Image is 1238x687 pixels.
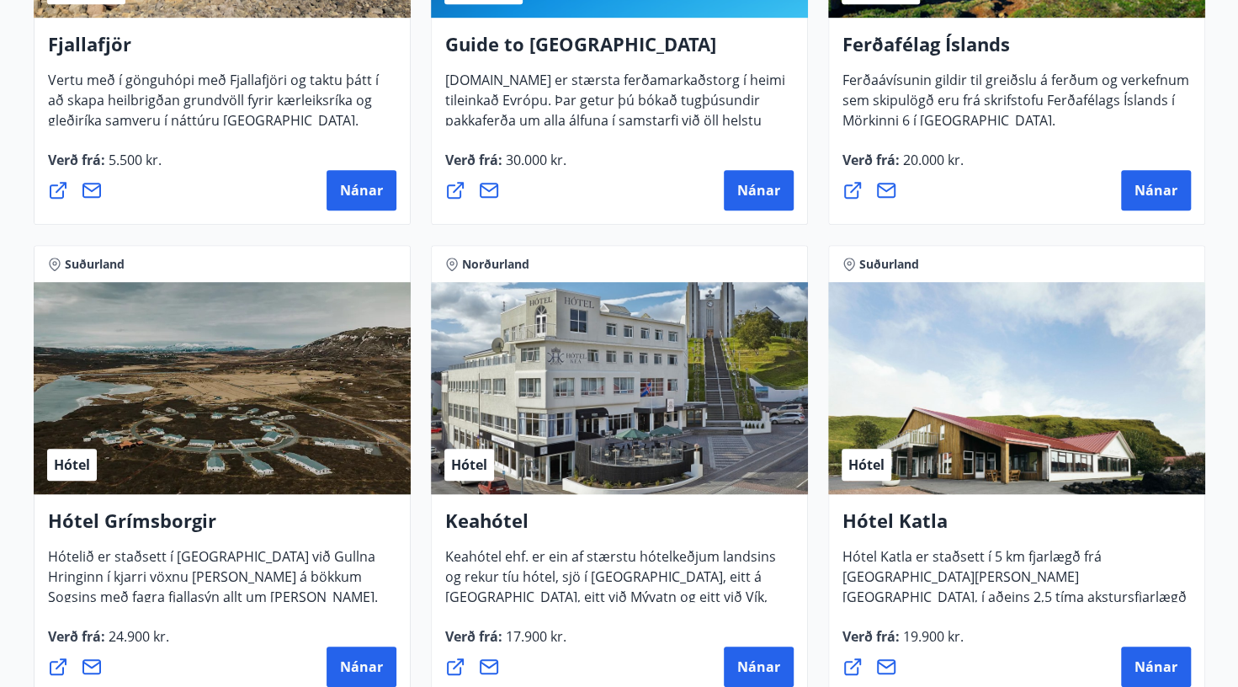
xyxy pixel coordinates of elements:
span: Verð frá : [48,627,169,659]
span: Ferðaávísunin gildir til greiðslu á ferðum og verkefnum sem skipulögð eru frá skrifstofu Ferðafél... [842,71,1189,143]
span: Verð frá : [445,627,566,659]
span: Keahótel ehf. er ein af stærstu hótelkeðjum landsins og rekur tíu hótel, sjö í [GEOGRAPHIC_DATA],... [445,547,776,660]
span: Suðurland [65,256,125,273]
span: Nánar [340,181,383,200]
span: Verð frá : [48,151,162,183]
button: Nánar [1121,647,1191,687]
span: Nánar [1134,658,1177,676]
span: Hótel Katla er staðsett í 5 km fjarlægð frá [GEOGRAPHIC_DATA][PERSON_NAME][GEOGRAPHIC_DATA], í að... [842,547,1187,640]
span: Verð frá : [842,151,964,183]
span: Nánar [340,658,383,676]
span: Norðurland [462,256,529,273]
span: Vertu með í gönguhópi með Fjallafjöri og taktu þátt í að skapa heilbrigðan grundvöll fyrir kærlei... [48,71,379,143]
span: Hótelið er staðsett í [GEOGRAPHIC_DATA] við Gullna Hringinn í kjarri vöxnu [PERSON_NAME] á bökkum... [48,547,378,660]
span: 5.500 kr. [105,151,162,169]
h4: Guide to [GEOGRAPHIC_DATA] [445,31,794,70]
button: Nánar [1121,170,1191,210]
span: 17.900 kr. [502,627,566,646]
span: Verð frá : [445,151,566,183]
button: Nánar [724,647,794,687]
h4: Hótel Grímsborgir [48,508,396,546]
button: Nánar [724,170,794,210]
button: Nánar [327,647,396,687]
button: Nánar [327,170,396,210]
h4: Fjallafjör [48,31,396,70]
span: 30.000 kr. [502,151,566,169]
span: Verð frá : [842,627,964,659]
span: 20.000 kr. [900,151,964,169]
span: Hótel [451,455,487,474]
span: Nánar [737,658,780,676]
h4: Ferðafélag Íslands [842,31,1191,70]
span: [DOMAIN_NAME] er stærsta ferðamarkaðstorg í heimi tileinkað Evrópu. Þar getur þú bókað tugþúsundi... [445,71,785,184]
span: 24.900 kr. [105,627,169,646]
span: Nánar [737,181,780,200]
span: 19.900 kr. [900,627,964,646]
span: Nánar [1134,181,1177,200]
span: Hótel [848,455,885,474]
span: Suðurland [859,256,919,273]
span: Hótel [54,455,90,474]
h4: Keahótel [445,508,794,546]
h4: Hótel Katla [842,508,1191,546]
